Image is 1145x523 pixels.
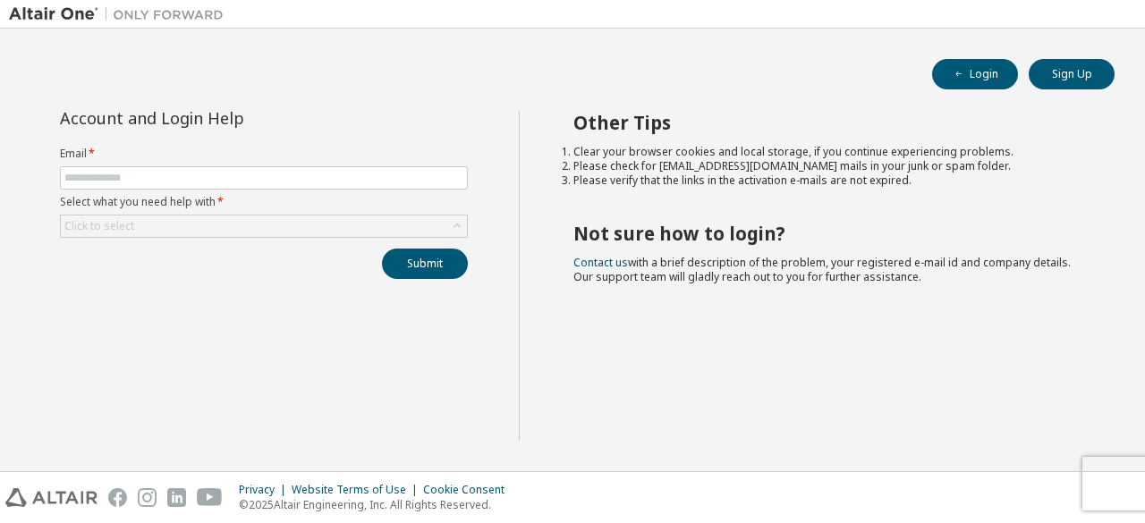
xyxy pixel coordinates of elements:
li: Please verify that the links in the activation e-mails are not expired. [573,173,1083,188]
img: youtube.svg [197,488,223,507]
li: Clear your browser cookies and local storage, if you continue experiencing problems. [573,145,1083,159]
span: with a brief description of the problem, your registered e-mail id and company details. Our suppo... [573,255,1071,284]
label: Select what you need help with [60,195,468,209]
div: Privacy [239,483,292,497]
button: Sign Up [1029,59,1115,89]
img: instagram.svg [138,488,157,507]
h2: Other Tips [573,111,1083,134]
div: Account and Login Help [60,111,386,125]
div: Click to select [64,219,134,233]
h2: Not sure how to login? [573,222,1083,245]
div: Click to select [61,215,467,237]
img: altair_logo.svg [5,488,98,507]
a: Contact us [573,255,628,270]
button: Login [932,59,1018,89]
li: Please check for [EMAIL_ADDRESS][DOMAIN_NAME] mails in your junk or spam folder. [573,159,1083,173]
p: © 2025 Altair Engineering, Inc. All Rights Reserved. [239,497,515,512]
img: facebook.svg [108,488,127,507]
button: Submit [382,249,468,279]
div: Website Terms of Use [292,483,423,497]
img: linkedin.svg [167,488,186,507]
img: Altair One [9,5,233,23]
div: Cookie Consent [423,483,515,497]
label: Email [60,147,468,161]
